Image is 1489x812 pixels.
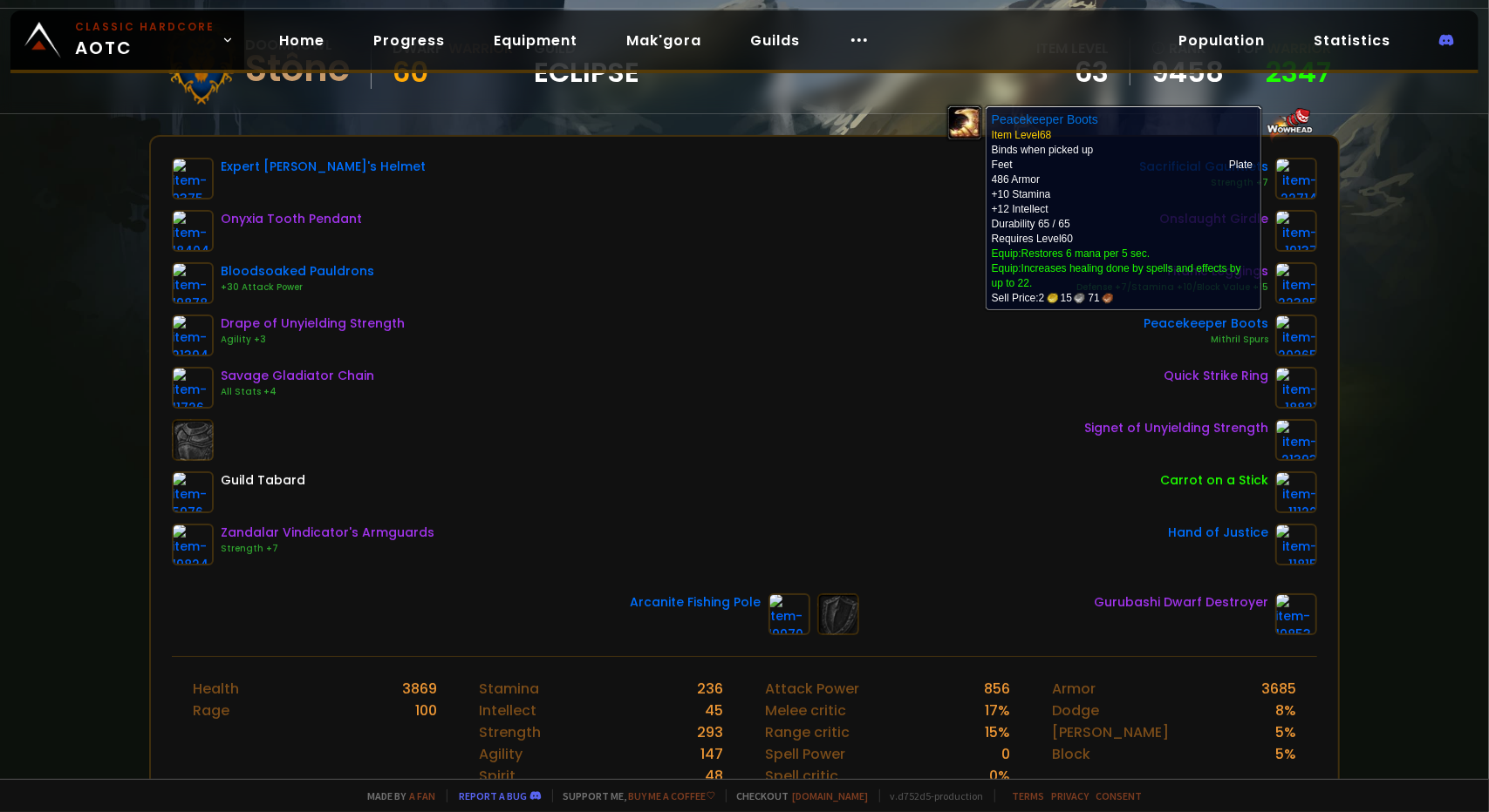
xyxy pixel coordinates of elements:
span: 15 [1061,291,1085,306]
div: Rage [193,700,229,721]
a: Progress [359,23,459,58]
div: Health [193,678,239,700]
div: Spell critic [766,765,839,787]
span: 71 [1089,291,1113,306]
div: 3685 [1261,678,1296,700]
a: Equipment [480,23,591,58]
span: Checkout [726,789,869,802]
div: Spell Power [766,743,846,765]
div: Quick Strike Ring [1164,367,1268,385]
img: item-11815 [1275,524,1317,565]
a: Report a bug [460,789,528,802]
div: Peacekeeper Boots [1144,315,1268,333]
div: 45 [706,700,724,721]
img: item-20265 [1275,315,1317,356]
span: Eclipse [534,59,639,85]
span: Support me, [552,789,715,802]
div: Block [1052,743,1090,765]
div: Expert [PERSON_NAME]'s Helmet [221,158,426,176]
div: Arcanite Fishing Pole [631,593,762,612]
div: Gurubashi Dwarf Destroyer [1094,593,1268,612]
div: 5 % [1275,743,1296,765]
img: item-19824 [172,524,214,565]
div: Drape of Unyielding Strength [221,315,405,333]
div: Strength [479,721,541,743]
div: guild [534,37,639,85]
div: 5 % [1275,721,1296,743]
span: Plate [1229,159,1253,171]
a: Mak'gora [612,23,715,58]
div: 100 [415,700,437,721]
div: Armor [1052,678,1096,700]
div: 293 [698,721,724,743]
small: Classic Hardcore [75,19,215,35]
div: Sell Price: [992,291,1254,306]
div: 3869 [402,678,437,700]
div: Stône [245,56,350,82]
td: Feet [992,158,1055,173]
div: +30 Attack Power [221,281,374,294]
img: item-22714 [1275,158,1317,200]
a: Increases healing done by spells and effects by up to 22. [992,262,1241,289]
a: Statistics [1300,23,1404,58]
img: item-19137 [1275,210,1317,252]
div: Agility +3 [221,333,405,347]
div: 0 % [989,765,1010,787]
img: item-18821 [1275,367,1317,409]
b: Peacekeeper Boots [992,112,1098,126]
img: item-9375 [172,158,214,200]
img: item-19970 [768,593,810,635]
div: Spirit [479,765,516,787]
span: +12 Intellect [992,203,1048,215]
div: [PERSON_NAME] [1052,721,1169,743]
span: Made by [358,789,436,802]
div: 17 % [985,700,1010,721]
td: Requires Level 60 [992,232,1254,306]
a: Buy me a coffee [629,789,715,802]
div: Melee critic [766,700,847,721]
span: Equip: [992,247,1150,260]
img: item-21393 [1275,419,1317,461]
a: a fan [410,789,436,802]
a: Classic HardcoreAOTC [10,10,244,70]
div: 8 % [1275,700,1296,721]
a: Privacy [1052,789,1089,802]
div: Dodge [1052,700,1099,721]
div: 15 % [985,721,1010,743]
span: +10 Stamina [992,188,1051,200]
div: Hand of Justice [1168,524,1268,542]
td: Binds when picked up Durability 65 / 65 [992,112,1254,232]
div: Agility [479,743,523,765]
div: Intellect [479,700,536,721]
img: item-11122 [1275,471,1317,513]
a: 9458 [1151,59,1224,85]
div: Bloodsoaked Pauldrons [221,262,374,281]
div: Zandalar Vindicator's Armguards [221,524,434,542]
a: Terms [1013,789,1045,802]
div: All Stats +4 [221,385,374,399]
a: [DOMAIN_NAME] [793,789,869,802]
div: Range critic [766,721,850,743]
div: 0 [1001,743,1010,765]
img: item-5976 [172,471,214,513]
div: Carrot on a Stick [1160,471,1268,490]
div: Onyxia Tooth Pendant [221,210,362,228]
img: item-19878 [172,262,214,304]
img: item-22385 [1275,262,1317,304]
div: Strength +7 [221,542,434,556]
a: Population [1165,23,1279,58]
span: 486 Armor [992,173,1040,186]
img: item-18404 [172,210,214,252]
div: 48 [706,765,724,787]
img: item-11726 [172,367,214,409]
a: Home [265,23,338,58]
div: 856 [984,678,1010,700]
img: item-21394 [172,315,214,356]
span: AOTC [75,19,215,61]
span: Equip: [992,262,1241,289]
div: Mithril Spurs [1144,333,1268,347]
span: Item Level 68 [992,129,1052,141]
a: Consent [1096,789,1143,802]
div: 147 [701,743,724,765]
a: Guilds [736,23,814,58]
